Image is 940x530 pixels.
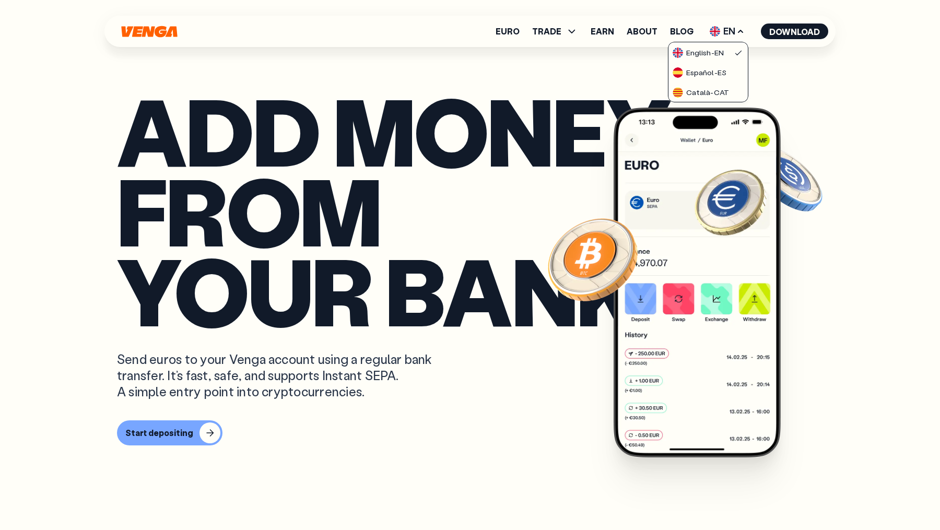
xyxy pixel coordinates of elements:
a: Blog [670,27,694,36]
img: flag-uk [673,48,683,58]
span: EN [706,23,748,40]
span: TRADE [532,27,561,36]
img: flag-es [673,67,683,78]
img: Bitcoin [546,212,640,306]
img: Venga app deposit [614,108,781,457]
img: flag-cat [673,87,683,98]
div: Start depositing [125,428,193,438]
div: Español - ES [673,67,726,78]
a: Euro [496,27,520,36]
a: Earn [591,27,614,36]
a: flag-catCatalà-CAT [668,82,748,102]
p: Add money from your bank [117,90,823,330]
p: Send euros to your Venga account using a regular bank transfer. It’s fast, safe, and supports Ins... [117,351,447,400]
div: English - EN [673,48,724,58]
a: flag-ukEnglish-EN [668,42,748,62]
div: Català - CAT [673,87,729,98]
button: Download [761,23,828,39]
img: flag-uk [710,26,720,37]
a: About [627,27,657,36]
span: TRADE [532,25,578,38]
img: USDC coin [749,142,825,217]
svg: Home [120,26,179,38]
a: flag-esEspañol-ES [668,62,748,82]
button: Start depositing [117,420,222,445]
a: Start depositing [117,420,823,445]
